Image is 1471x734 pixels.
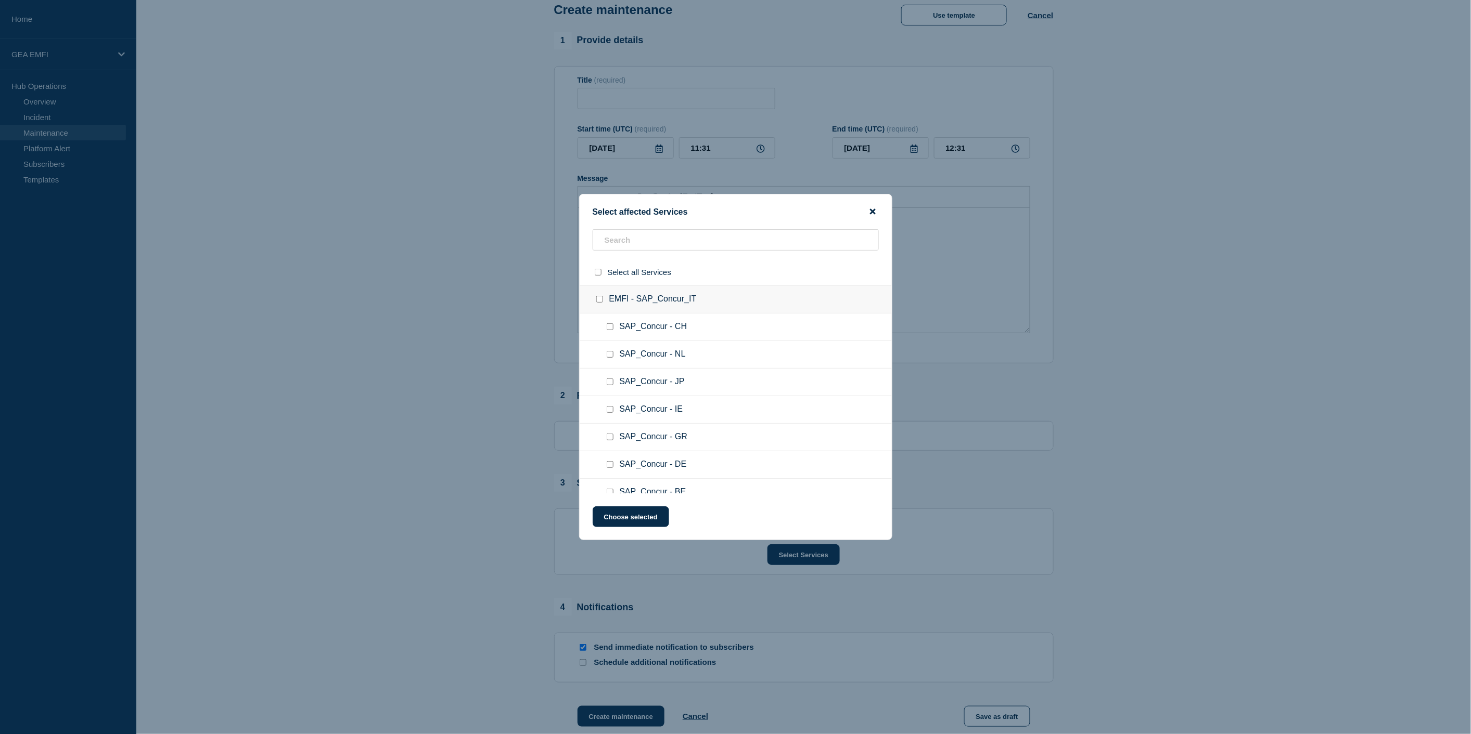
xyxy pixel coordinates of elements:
input: SAP_Concur - DE checkbox [607,461,613,468]
button: Choose selected [593,506,669,527]
input: SAP_Concur - IE checkbox [607,406,613,413]
div: EMFI - SAP_Concur_IT [580,285,892,313]
div: Select affected Services [580,207,892,217]
input: select all checkbox [595,269,602,276]
span: SAP_Concur - GR [620,432,688,442]
button: close button [867,207,879,217]
input: EMFI - SAP_Concur_IT checkbox [596,296,603,303]
input: SAP_Concur - JP checkbox [607,378,613,385]
span: Select all Services [608,268,672,277]
span: SAP_Concur - NL [620,349,686,360]
span: SAP_Concur - BE [620,487,686,497]
span: SAP_Concur - IE [620,404,683,415]
input: Search [593,229,879,251]
span: SAP_Concur - CH [620,322,687,332]
input: SAP_Concur - BE checkbox [607,489,613,495]
input: SAP_Concur - NL checkbox [607,351,613,358]
span: SAP_Concur - JP [620,377,685,387]
input: SAP_Concur - GR checkbox [607,434,613,440]
span: SAP_Concur - DE [620,460,687,470]
input: SAP_Concur - CH checkbox [607,323,613,330]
